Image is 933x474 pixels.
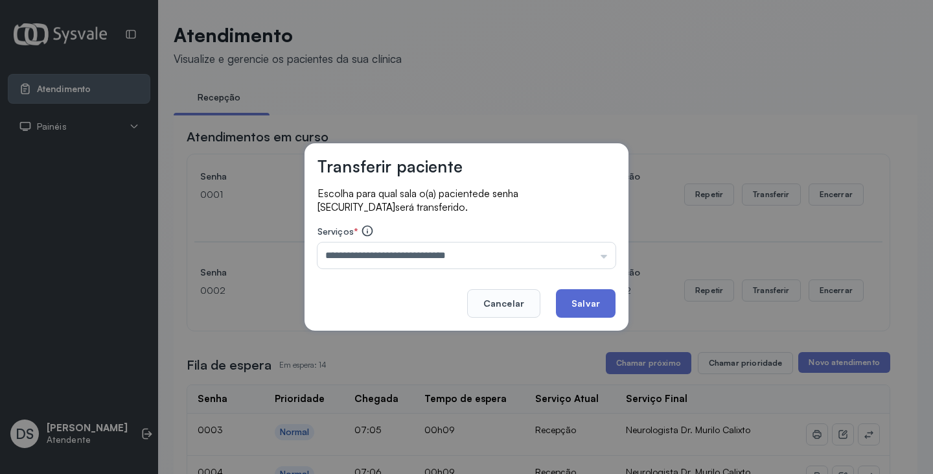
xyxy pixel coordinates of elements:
button: Salvar [556,289,616,318]
button: Cancelar [467,289,540,318]
p: Escolha para qual sala o(a) paciente será transferido. [317,187,616,214]
span: Serviços [317,226,354,237]
span: de senha [SECURITY_DATA] [317,187,518,213]
h3: Transferir paciente [317,156,463,176]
